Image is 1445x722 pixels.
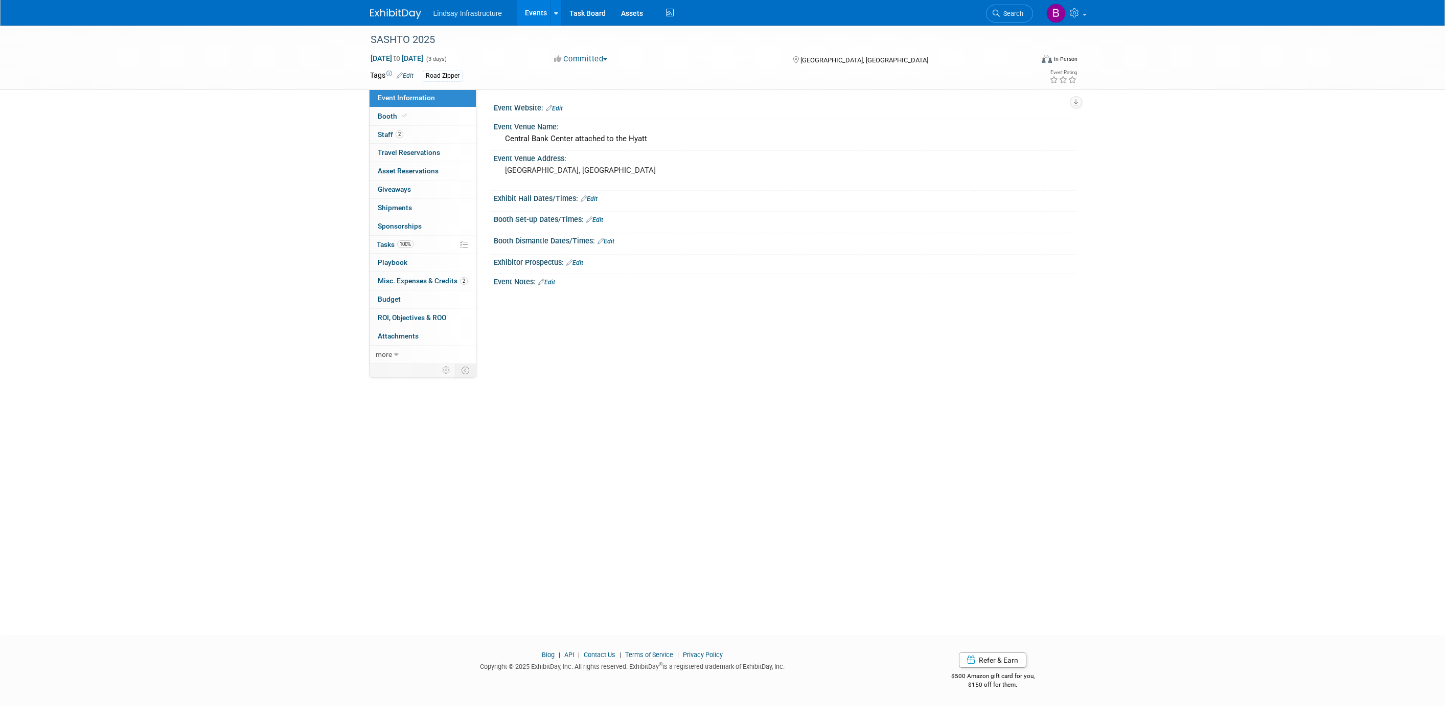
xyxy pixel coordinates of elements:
[370,89,476,107] a: Event Information
[423,71,463,81] div: Road Zipper
[370,9,421,19] img: ExhibitDay
[370,309,476,327] a: ROI, Objectives & ROO
[683,651,723,659] a: Privacy Policy
[378,185,411,193] span: Giveaways
[438,364,455,377] td: Personalize Event Tab Strip
[494,274,1075,287] div: Event Notes:
[1049,70,1077,75] div: Event Rating
[370,272,476,290] a: Misc. Expenses & Credits2
[460,277,468,285] span: 2
[370,126,476,144] a: Staff2
[378,332,419,340] span: Attachments
[378,130,403,139] span: Staff
[659,662,662,667] sup: ®
[556,651,563,659] span: |
[370,180,476,198] a: Giveaways
[370,217,476,235] a: Sponsorships
[581,195,598,202] a: Edit
[986,5,1033,22] a: Search
[367,31,1018,49] div: SASHTO 2025
[378,222,422,230] span: Sponsorships
[910,665,1075,689] div: $500 Amazon gift card for you,
[800,56,928,64] span: [GEOGRAPHIC_DATA], [GEOGRAPHIC_DATA]
[586,216,603,223] a: Edit
[378,112,409,120] span: Booth
[425,56,447,62] span: (3 days)
[494,233,1075,246] div: Booth Dismantle Dates/Times:
[455,364,476,377] td: Toggle Event Tabs
[505,166,725,175] pre: [GEOGRAPHIC_DATA], [GEOGRAPHIC_DATA]
[501,131,1068,147] div: Central Bank Center attached to the Hyatt
[378,295,401,303] span: Budget
[370,107,476,125] a: Booth
[397,72,414,79] a: Edit
[370,236,476,254] a: Tasks100%
[370,660,896,671] div: Copyright © 2025 ExhibitDay, Inc. All rights reserved. ExhibitDay is a registered trademark of Ex...
[402,113,407,119] i: Booth reservation complete
[910,681,1075,689] div: $150 off for them.
[494,119,1075,132] div: Event Venue Name:
[542,651,555,659] a: Blog
[370,54,424,63] span: [DATE] [DATE]
[370,144,476,162] a: Travel Reservations
[370,290,476,308] a: Budget
[392,54,402,62] span: to
[564,651,574,659] a: API
[973,53,1078,69] div: Event Format
[1046,4,1066,23] img: Brittany Russell
[397,240,414,248] span: 100%
[370,346,476,364] a: more
[1042,55,1052,63] img: Format-Inperson.png
[538,279,555,286] a: Edit
[494,212,1075,225] div: Booth Set-up Dates/Times:
[370,162,476,180] a: Asset Reservations
[494,100,1075,114] div: Event Website:
[378,148,440,156] span: Travel Reservations
[370,254,476,272] a: Playbook
[378,277,468,285] span: Misc. Expenses & Credits
[494,191,1075,204] div: Exhibit Hall Dates/Times:
[625,651,673,659] a: Terms of Service
[378,94,435,102] span: Event Information
[433,9,502,17] span: Lindsay Infrastructure
[598,238,614,245] a: Edit
[551,54,611,64] button: Committed
[376,350,392,358] span: more
[584,651,615,659] a: Contact Us
[617,651,624,659] span: |
[378,258,407,266] span: Playbook
[378,313,446,322] span: ROI, Objectives & ROO
[675,651,681,659] span: |
[1053,55,1077,63] div: In-Person
[576,651,582,659] span: |
[494,151,1075,164] div: Event Venue Address:
[546,105,563,112] a: Edit
[494,255,1075,268] div: Exhibitor Prospectus:
[370,199,476,217] a: Shipments
[377,240,414,249] span: Tasks
[378,204,412,212] span: Shipments
[959,652,1026,668] a: Refer & Earn
[370,70,414,82] td: Tags
[396,130,403,138] span: 2
[1000,10,1023,17] span: Search
[370,327,476,345] a: Attachments
[378,167,439,175] span: Asset Reservations
[566,259,583,266] a: Edit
